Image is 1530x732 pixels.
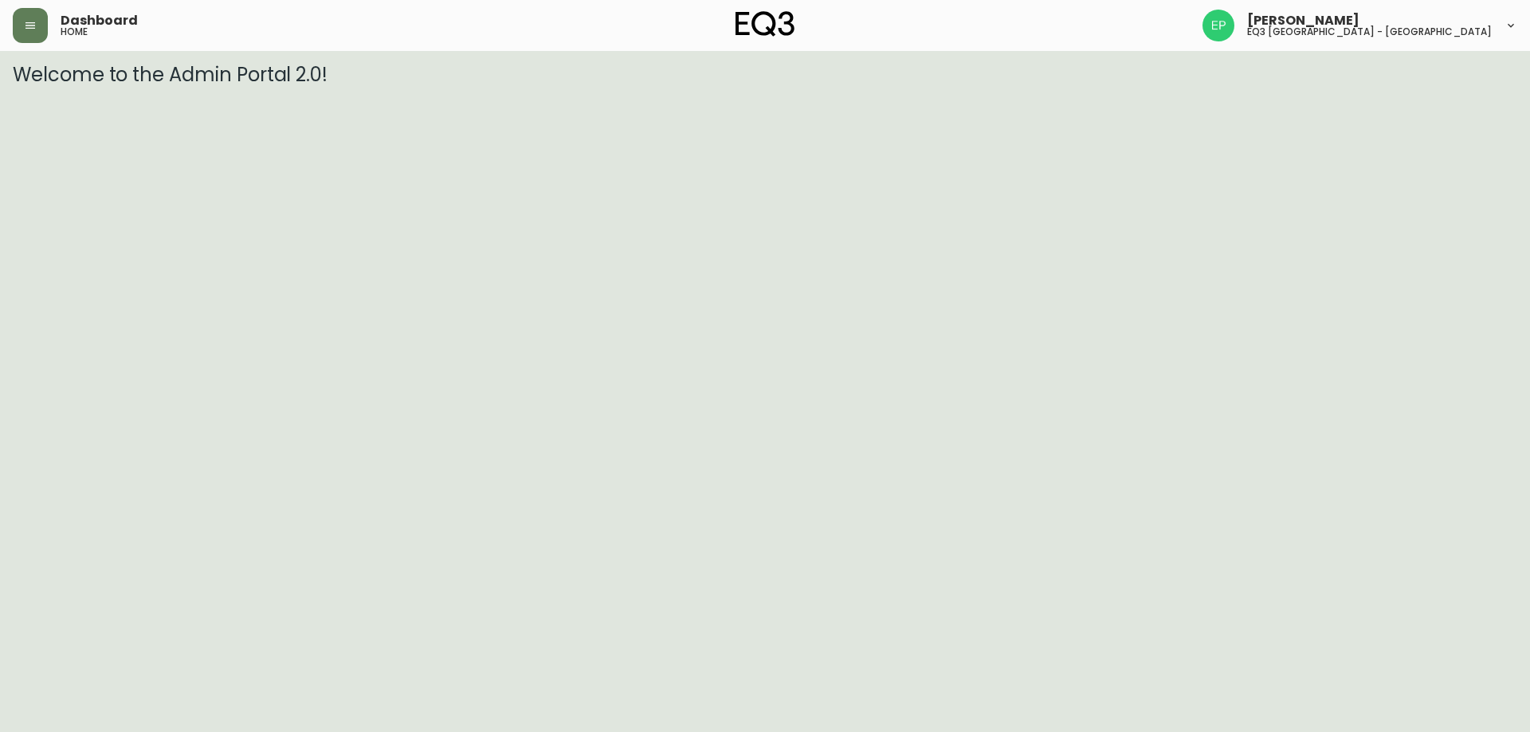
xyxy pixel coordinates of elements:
img: logo [736,11,794,37]
img: edb0eb29d4ff191ed42d19acdf48d771 [1202,10,1234,41]
span: Dashboard [61,14,138,27]
h5: home [61,27,88,37]
h3: Welcome to the Admin Portal 2.0! [13,64,1517,86]
h5: eq3 [GEOGRAPHIC_DATA] - [GEOGRAPHIC_DATA] [1247,27,1492,37]
span: [PERSON_NAME] [1247,14,1359,27]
